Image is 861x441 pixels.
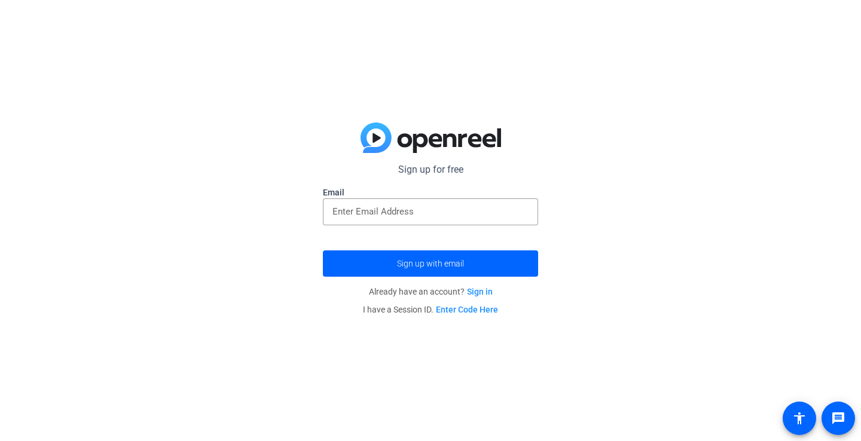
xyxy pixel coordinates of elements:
label: Email [323,186,538,198]
input: Enter Email Address [332,204,529,219]
a: Enter Code Here [436,305,498,314]
p: Sign up for free [323,163,538,177]
mat-icon: message [831,411,845,425]
button: Sign up with email [323,250,538,277]
span: Already have an account? [369,287,493,296]
a: Sign in [467,287,493,296]
mat-icon: accessibility [792,411,807,425]
img: blue-gradient.svg [361,122,501,154]
span: I have a Session ID. [363,305,498,314]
